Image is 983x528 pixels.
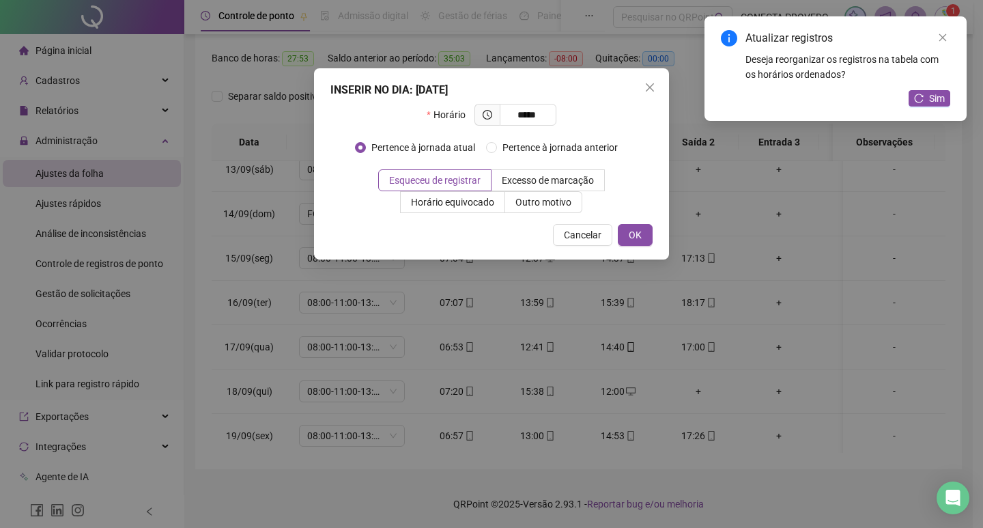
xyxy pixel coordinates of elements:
div: Deseja reorganizar os registros na tabela com os horários ordenados? [745,52,950,82]
span: Pertence à jornada anterior [497,140,623,155]
div: Atualizar registros [745,30,950,46]
span: close [644,82,655,93]
span: Horário equivocado [411,197,494,208]
span: OK [629,227,642,242]
span: Sim [929,91,945,106]
span: Cancelar [564,227,601,242]
button: Close [639,77,661,98]
a: Close [935,30,950,45]
div: Open Intercom Messenger [937,482,969,514]
span: close [938,33,948,42]
span: Esqueceu de registrar [389,175,481,186]
label: Horário [427,104,474,126]
button: Cancelar [553,224,612,246]
span: Excesso de marcação [502,175,594,186]
button: Sim [909,90,950,107]
span: info-circle [721,30,737,46]
span: Outro motivo [515,197,571,208]
button: OK [618,224,653,246]
span: Pertence à jornada atual [366,140,481,155]
span: clock-circle [483,110,492,120]
span: reload [914,94,924,103]
div: INSERIR NO DIA : [DATE] [330,82,653,98]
